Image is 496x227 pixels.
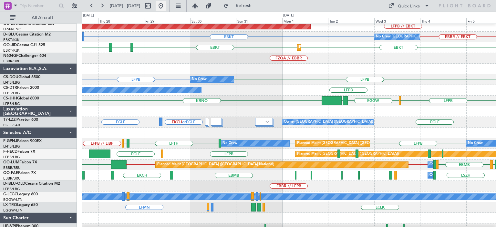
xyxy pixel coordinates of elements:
a: LFPB/LBG [3,101,20,106]
a: N604GFChallenger 604 [3,54,46,58]
div: Owner Melsbroek Air Base [429,170,473,180]
a: CS-DOUGlobal 6500 [3,75,40,79]
div: Owner [GEOGRAPHIC_DATA] ([GEOGRAPHIC_DATA]) [284,117,373,127]
a: CS-DTRFalcon 2000 [3,86,39,90]
span: OO-JID [3,43,17,47]
div: [DATE] [83,13,94,18]
a: D-IBLUCessna Citation M2 [3,33,51,36]
div: Wed 3 [374,18,420,24]
a: CS-JHHGlobal 6000 [3,97,39,100]
div: Sun 31 [236,18,282,24]
span: F-HECD [3,150,17,154]
a: EGGW/LTN [3,197,23,202]
a: T7-LZZIPraetor 600 [3,118,38,122]
a: EBBR/BRU [3,176,21,181]
button: Quick Links [385,1,433,11]
a: D-IBLU-OLDCessna Citation M2 [3,182,60,186]
div: No Crew [192,75,207,84]
span: G-LEGC [3,192,17,196]
a: LFPB/LBG [3,80,20,85]
div: [DATE] [283,13,294,18]
div: Planned Maint [GEOGRAPHIC_DATA] ([GEOGRAPHIC_DATA] National) [157,160,274,170]
a: OO-LUXCessna Citation CJ4 [3,22,54,26]
div: Planned Maint [GEOGRAPHIC_DATA] ([GEOGRAPHIC_DATA]) [297,139,399,148]
div: No Crew [GEOGRAPHIC_DATA] ([GEOGRAPHIC_DATA] National) [376,32,484,42]
input: Trip Number [20,1,57,11]
div: Fri 29 [144,18,190,24]
div: Quick Links [398,3,420,10]
div: No Crew [468,139,483,148]
a: EBKT/KJK [3,37,19,42]
a: LFPB/LBG [3,155,20,160]
a: F-HECDFalcon 7X [3,150,35,154]
span: T7-LZZI [3,118,16,122]
a: LX-TROLegacy 650 [3,203,38,207]
a: OO-JIDCessna CJ1 525 [3,43,45,47]
a: EGGW/LTN [3,208,23,213]
span: F-GPNJ [3,139,17,143]
div: No Crew [222,139,237,148]
div: Tue 2 [328,18,374,24]
span: All Aircraft [17,15,68,20]
span: OO-LUM [3,160,19,164]
button: Refresh [221,1,259,11]
span: CS-DTR [3,86,17,90]
span: N604GF [3,54,18,58]
span: Refresh [230,4,257,8]
a: EBBR/BRU [3,165,21,170]
span: OO-FAE [3,171,18,175]
span: OO-LUX [3,22,18,26]
a: LFPB/LBG [3,144,20,149]
div: Planned Maint [GEOGRAPHIC_DATA] ([GEOGRAPHIC_DATA]) [297,149,399,159]
img: arrow-gray.svg [265,120,269,123]
a: OO-FAEFalcon 7X [3,171,36,175]
a: EBBR/BRU [3,59,21,64]
div: Mon 1 [282,18,328,24]
div: Planned Maint Kortrijk-[GEOGRAPHIC_DATA] [299,43,374,52]
span: D-IBLU-OLD [3,182,25,186]
a: EBKT/KJK [3,48,19,53]
a: LFSN/ENC [3,27,21,32]
div: Thu 4 [420,18,466,24]
span: CS-DOU [3,75,18,79]
span: LX-TRO [3,203,17,207]
div: Owner Melsbroek Air Base [429,160,473,170]
button: All Aircraft [7,13,70,23]
a: F-GPNJFalcon 900EX [3,139,42,143]
div: Thu 28 [98,18,144,24]
span: CS-JHH [3,97,17,100]
span: [DATE] - [DATE] [110,3,140,9]
a: OO-LUMFalcon 7X [3,160,37,164]
div: Sat 30 [190,18,236,24]
a: LFPB/LBG [3,91,20,96]
span: D-IBLU [3,33,16,36]
a: LFPB/LBG [3,187,20,191]
a: EGLF/FAB [3,123,20,128]
a: G-LEGCLegacy 600 [3,192,38,196]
